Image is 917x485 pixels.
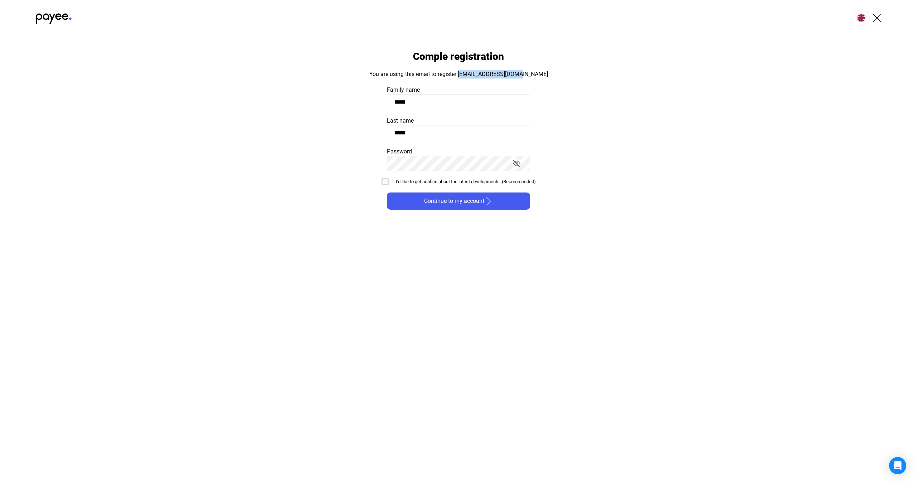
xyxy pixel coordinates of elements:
span: Password [387,148,412,155]
img: EN [857,14,865,22]
div: Open Intercom Messenger [889,457,906,474]
img: arrow-right-white [484,197,493,205]
span: Last name [387,117,414,124]
h1: Comple registration [413,50,504,63]
img: eyes-off.svg [513,160,520,167]
img: X [873,14,881,22]
span: Family name [387,86,420,93]
button: EN [853,9,870,27]
div: You are using this email to register: [369,70,548,79]
span: Continue to my account [424,197,484,205]
div: I'd like to get notified about the latest developments. (Recommended) [396,178,536,185]
button: Continue to my accountarrow-right-white [387,192,530,210]
strong: [EMAIL_ADDRESS][DOMAIN_NAME] [458,71,548,77]
img: black-payee-blue-dot.svg [36,9,72,24]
